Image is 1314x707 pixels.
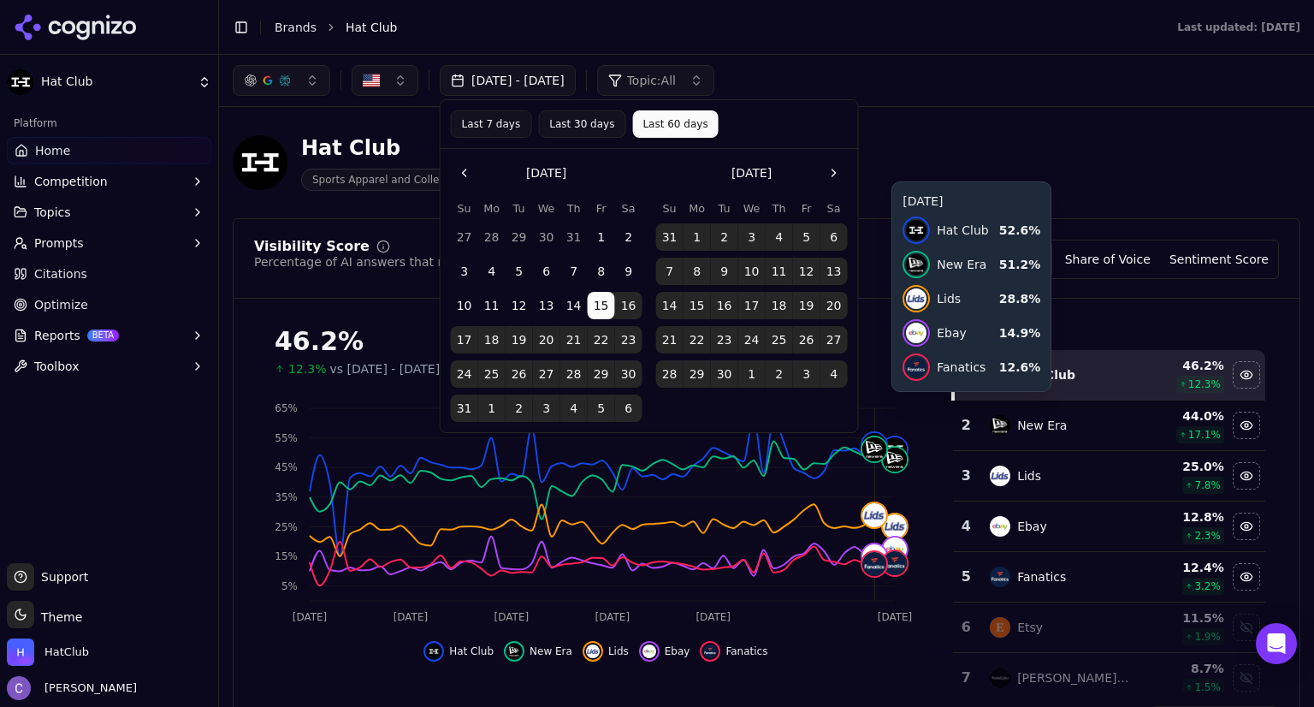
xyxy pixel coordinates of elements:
[960,466,973,486] div: 3
[766,292,793,319] button: Thursday, September 18th, 2025, selected
[583,641,629,662] button: Hide lids data
[960,516,973,537] div: 4
[451,326,478,353] button: Sunday, August 17th, 2025, selected
[862,552,886,576] img: fanatics
[451,292,478,319] button: Sunday, August 10th, 2025
[427,645,441,658] img: hat club
[684,292,711,319] button: Monday, September 15th, 2025, selected
[329,360,440,377] span: vs [DATE] - [DATE]
[7,676,31,700] img: Chris Hayes
[34,173,108,190] span: Competition
[878,611,913,623] tspan: [DATE]
[656,200,848,388] table: September 2025
[941,244,1052,275] button: Visibility Score
[615,258,642,285] button: Saturday, August 9th, 2025
[533,200,560,217] th: Wednesday
[711,223,738,251] button: Tuesday, September 2nd, 2025, selected
[7,137,211,164] a: Home
[960,668,973,688] div: 7
[883,538,907,561] img: ebay
[595,611,630,623] tspan: [DATE]
[7,199,211,226] button: Topics
[738,200,766,217] th: Wednesday
[990,415,1010,436] img: new era
[538,110,625,138] button: Last 30 days
[533,223,560,251] button: Wednesday, July 30th, 2025
[7,639,89,666] button: Open organization switcher
[87,330,119,342] span: BETA
[7,353,211,380] button: Toolbox
[301,134,484,162] div: Hat Club
[862,544,886,568] img: ebay
[883,514,907,538] img: lids
[533,395,560,422] button: Wednesday, September 3rd, 2025, selected
[656,360,684,388] button: Sunday, September 28th, 2025, selected
[1017,669,1131,686] div: [PERSON_NAME] & [PERSON_NAME]
[34,568,88,585] span: Support
[990,365,1010,385] img: hat club
[34,610,82,624] span: Theme
[560,292,588,319] button: Thursday, August 14th, 2025
[7,168,211,195] button: Competition
[684,360,711,388] button: Monday, September 29th, 2025, selected
[34,235,84,252] span: Prompts
[560,326,588,353] button: Thursday, August 21st, 2025, selected
[44,645,89,660] span: HatClub
[1233,664,1260,692] button: Show mitchell & ness data
[990,516,1010,537] img: ebay
[627,72,676,89] span: Topic: All
[449,645,494,658] span: Hat Club
[7,291,211,318] a: Optimize
[363,72,380,89] img: United States
[642,645,656,658] img: ebay
[451,110,532,138] button: Last 7 days
[711,258,738,285] button: Tuesday, September 9th, 2025, selected
[293,611,328,623] tspan: [DATE]
[953,350,1265,401] tr: 1hat clubHat Club46.2%12.3%Hide hat club data
[478,360,506,388] button: Monday, August 25th, 2025, selected
[1177,21,1300,34] div: Last updated: [DATE]
[423,641,494,662] button: Hide hat club data
[288,360,326,377] span: 12.3%
[953,502,1265,552] tr: 4ebayEbay12.8%2.3%Hide ebay data
[820,223,848,251] button: Saturday, September 6th, 2025, selected
[608,645,629,658] span: Lids
[615,326,642,353] button: Saturday, August 23rd, 2025, selected
[953,451,1265,502] tr: 3lidsLids25.0%7.8%Hide lids data
[820,200,848,217] th: Saturday
[1017,619,1043,636] div: Etsy
[615,360,642,388] button: Saturday, August 30th, 2025, selected
[1233,361,1260,389] button: Hide hat club data
[1145,609,1224,627] div: 11.5 %
[346,19,397,36] span: Hat Club
[665,645,690,658] span: Ebay
[560,200,588,217] th: Thursday
[883,448,907,472] img: new era
[394,611,429,623] tspan: [DATE]
[34,265,87,282] span: Citations
[1017,366,1075,383] div: Hat Club
[34,296,88,313] span: Optimize
[700,641,767,662] button: Hide fanatics data
[1145,407,1224,425] div: 44.0 %
[953,401,1265,451] tr: 2new eraNew Era44.0%17.1%Hide new era data
[883,437,907,461] img: hat club
[233,135,287,190] img: Hat Club
[451,200,478,217] th: Sunday
[506,395,533,422] button: Tuesday, September 2nd, 2025, selected
[588,326,615,353] button: Friday, August 22nd, 2025, selected
[7,68,34,96] img: Hat Club
[1145,508,1224,526] div: 12.8 %
[7,322,211,349] button: ReportsBETA
[862,437,886,461] img: new era
[1145,458,1224,475] div: 25.0 %
[766,200,793,217] th: Thursday
[1233,462,1260,490] button: Hide lids data
[478,258,506,285] button: Monday, August 4th, 2025
[684,326,711,353] button: Monday, September 22nd, 2025, selected
[588,200,615,217] th: Friday
[738,292,766,319] button: Wednesday, September 17th, 2025, selected
[1194,630,1221,644] span: 1.9 %
[684,258,711,285] button: Monday, September 8th, 2025, selected
[1188,377,1221,391] span: 12.3 %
